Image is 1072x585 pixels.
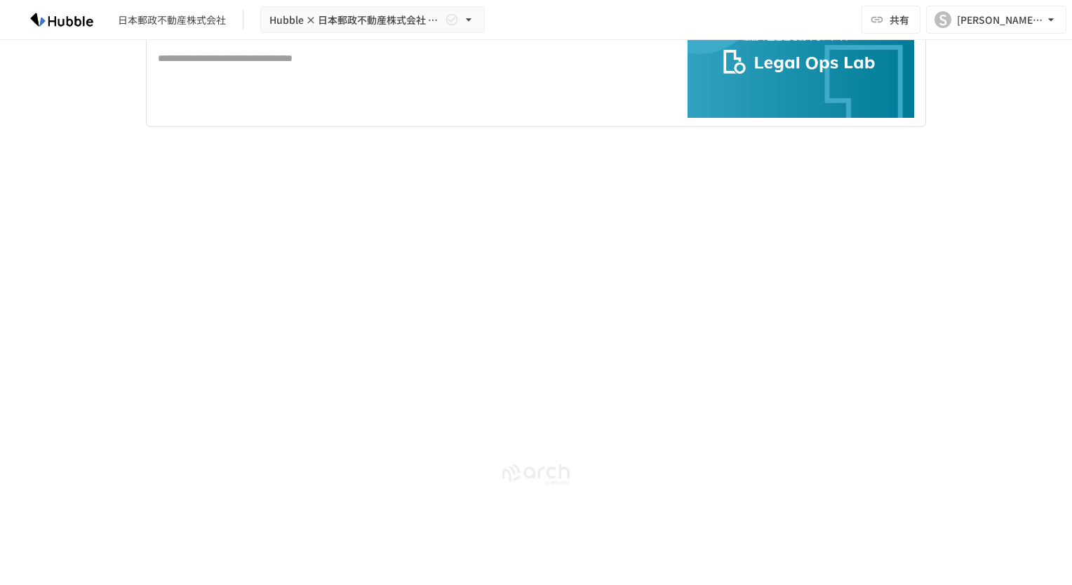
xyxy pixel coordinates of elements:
div: S [934,11,951,28]
button: 共有 [862,6,920,34]
img: HzDRNkGCf7KYO4GfwKnzITak6oVsp5RHeZBEM1dQFiQ [17,8,107,31]
button: Hubble × 日本郵政不動産株式会社 オンボーディングプロジェクト [260,6,485,34]
div: 日本郵政不動産株式会社 [118,13,226,27]
button: S[PERSON_NAME][EMAIL_ADDRESS][PERSON_NAME][DOMAIN_NAME] [926,6,1066,34]
span: 共有 [890,12,909,27]
div: [PERSON_NAME][EMAIL_ADDRESS][PERSON_NAME][DOMAIN_NAME] [957,11,1044,29]
span: Hubble × 日本郵政不動産株式会社 オンボーディングプロジェクト [269,11,442,29]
